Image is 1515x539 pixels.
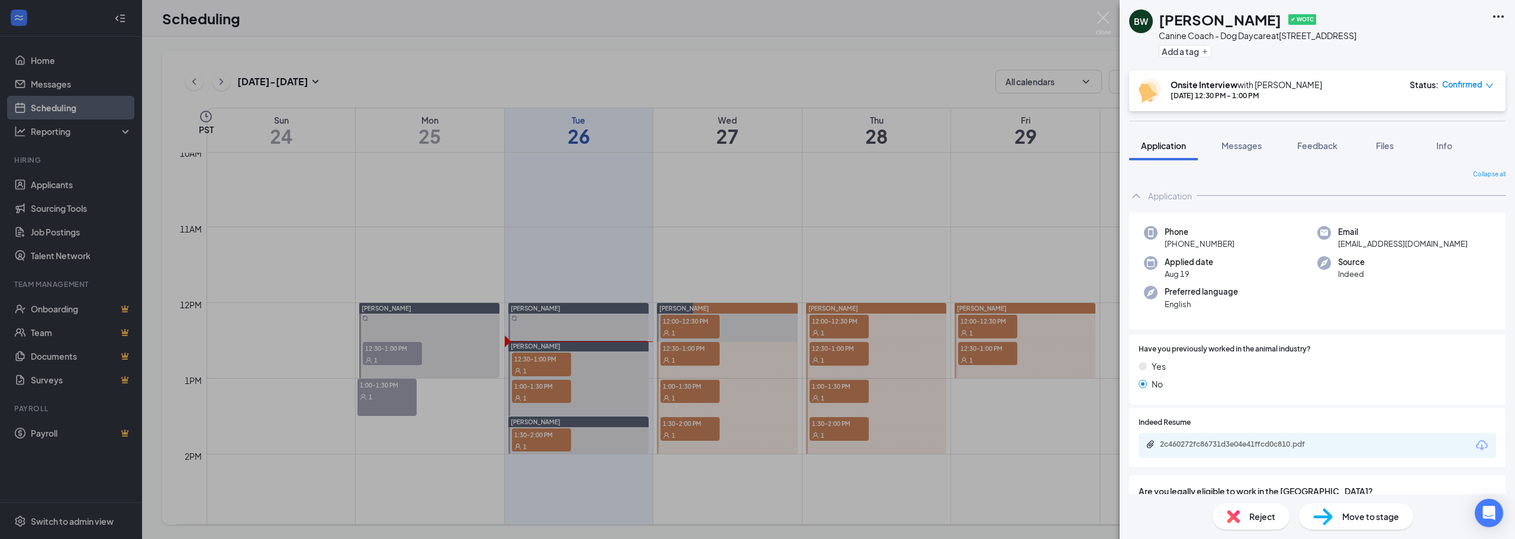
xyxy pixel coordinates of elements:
div: 2c460272fc86731d3e04e41ffcd0c810.pdf [1160,440,1326,449]
span: Yes [1152,360,1166,373]
span: Are you legally eligible to work in the [GEOGRAPHIC_DATA]? [1139,485,1496,498]
div: Canine Coach - Dog Daycare at [STREET_ADDRESS] [1159,30,1356,41]
span: Indeed Resume [1139,417,1191,428]
div: with [PERSON_NAME] [1171,79,1322,91]
button: PlusAdd a tag [1159,45,1211,57]
span: No [1152,377,1163,390]
span: Collapse all [1473,170,1506,179]
span: Indeed [1338,268,1365,280]
b: Onsite Interview [1171,79,1237,90]
svg: Plus [1201,48,1208,55]
svg: Ellipses [1491,9,1506,24]
span: Source [1338,256,1365,268]
div: Open Intercom Messenger [1475,499,1503,527]
svg: ChevronUp [1129,189,1143,203]
span: Info [1436,140,1452,151]
span: Applied date [1165,256,1213,268]
svg: Download [1475,438,1489,453]
span: Confirmed [1442,79,1482,91]
span: Aug 19 [1165,268,1213,280]
span: Files [1376,140,1394,151]
span: [EMAIL_ADDRESS][DOMAIN_NAME] [1338,238,1468,250]
span: Phone [1165,226,1234,238]
span: Email [1338,226,1468,238]
div: [DATE] 12:30 PM - 1:00 PM [1171,91,1322,101]
span: Messages [1221,140,1262,151]
span: Have you previously worked in the animal industry? [1139,344,1311,355]
span: down [1485,82,1494,90]
span: Reject [1249,510,1275,523]
span: Feedback [1297,140,1337,151]
a: Paperclip2c460272fc86731d3e04e41ffcd0c810.pdf [1146,440,1337,451]
div: Status : [1410,79,1439,91]
svg: Paperclip [1146,440,1155,449]
div: BW [1134,15,1148,27]
span: Preferred language [1165,286,1238,298]
span: Move to stage [1342,510,1399,523]
span: ✔ WOTC [1288,14,1316,25]
div: Application [1148,190,1192,202]
h1: [PERSON_NAME] [1159,9,1281,30]
span: Application [1141,140,1186,151]
span: [PHONE_NUMBER] [1165,238,1234,250]
span: English [1165,298,1238,310]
